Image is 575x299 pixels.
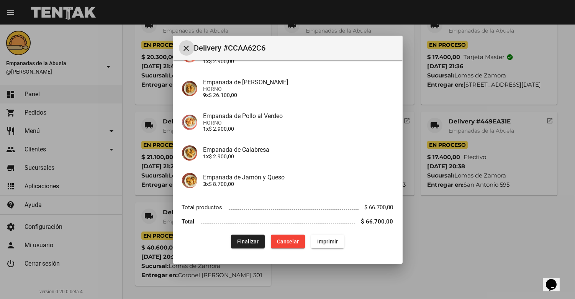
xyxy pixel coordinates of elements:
[179,40,194,56] button: Cerrar
[203,58,209,64] b: 1x
[194,42,396,54] span: Delivery #CCAA62C6
[203,153,393,159] p: $ 2.900,00
[271,235,305,248] button: Cancelar
[203,181,209,187] b: 3x
[182,200,393,215] li: Total productos $ 66.700,00
[182,81,197,96] img: f753fea7-0f09-41b3-9a9e-ddb84fc3b359.jpg
[182,214,393,228] li: Total $ 66.700,00
[182,115,197,130] img: b535b57a-eb23-4682-a080-b8c53aa6123f.jpg
[203,92,209,98] b: 9x
[311,235,344,248] button: Imprimir
[203,126,393,132] p: $ 2.900,00
[237,238,259,245] span: Finalizar
[203,126,209,132] b: 1x
[203,92,393,98] p: $ 26.100,00
[182,173,197,188] img: 72c15bfb-ac41-4ae4-a4f2-82349035ab42.jpg
[182,145,197,161] img: 6d5b0b94-acfa-4638-8137-bd6742e65a02.jpg
[203,79,393,86] h4: Empanada de [PERSON_NAME]
[203,181,393,187] p: $ 8.700,00
[203,120,393,126] span: HORNO
[203,86,393,92] span: HORNO
[543,268,567,291] iframe: chat widget
[203,58,393,64] p: $ 2.900,00
[182,44,191,53] mat-icon: Cerrar
[277,238,299,245] span: Cancelar
[317,238,338,245] span: Imprimir
[203,174,393,181] h4: Empanada de Jamón y Queso
[203,112,393,120] h4: Empanada de Pollo al Verdeo
[203,146,393,153] h4: Empanada de Calabresa
[203,153,209,159] b: 1x
[231,235,265,248] button: Finalizar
